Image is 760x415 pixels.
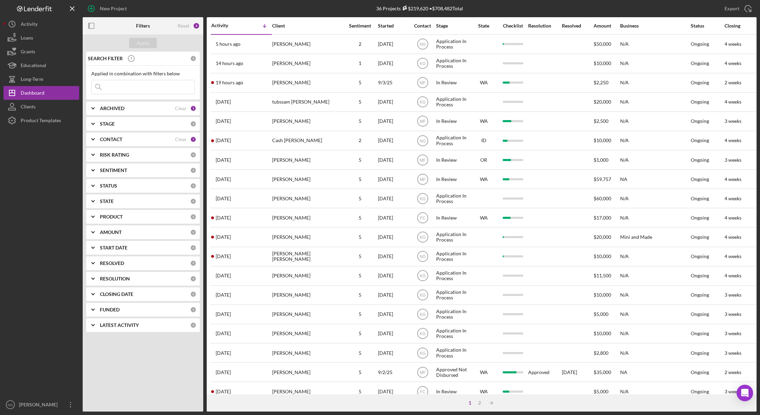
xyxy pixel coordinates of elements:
div: Open Intercom Messenger [737,385,753,401]
div: Resolved [562,23,593,29]
div: Ongoing [691,138,709,143]
div: Clear [175,106,187,111]
div: N/A [620,305,689,323]
text: KG [420,196,425,201]
div: Apply [137,38,150,48]
div: Cash [PERSON_NAME] [272,131,341,150]
time: 3 weeks [725,157,741,163]
div: N/A [620,344,689,362]
div: Application In Process [436,35,469,53]
b: STAGE [100,121,115,127]
text: NG [8,403,13,407]
text: MF [420,158,425,162]
div: 5 [343,292,377,298]
text: KG [420,100,425,105]
div: 2 [343,41,377,47]
time: 3 weeks [725,118,741,124]
div: WA [470,389,497,394]
div: Ongoing [691,80,709,85]
time: 4 weeks [725,60,741,66]
div: 2 [343,138,377,143]
span: $20,000 [594,99,611,105]
div: 0 [190,198,196,204]
div: WA [470,215,497,221]
div: 0 [190,276,196,282]
b: ARCHIVED [100,106,124,111]
a: Loans [3,31,79,45]
div: [DATE] [378,151,409,169]
div: N/A [620,286,689,304]
time: 2025-09-11 22:12 [216,350,231,356]
div: Stage [436,23,469,29]
time: 2025-09-10 01:35 [216,389,231,394]
div: Status [691,23,724,29]
b: LATEST ACTIVITY [100,322,139,328]
div: 0 [190,229,196,235]
time: 4 weeks [725,215,741,221]
div: Ongoing [691,234,709,240]
b: STATE [100,199,114,204]
button: Activity [3,17,79,31]
div: Client [272,23,341,29]
div: [PERSON_NAME] [272,209,341,227]
div: In Review [436,151,469,169]
time: 4 weeks [725,273,741,278]
text: KG [420,351,425,355]
div: 0 [190,183,196,189]
div: 0 [190,167,196,173]
b: Filters [136,23,150,29]
span: $60,000 [594,195,611,201]
div: [PERSON_NAME] [272,286,341,304]
div: 0 [190,307,196,313]
div: N/A [620,247,689,266]
div: Mini and Made [620,228,689,246]
div: Approved Not Disbursed [436,363,469,381]
div: [DATE] [378,228,409,246]
div: 5 [343,311,377,317]
div: 5 [343,350,377,356]
span: $50,000 [594,41,611,47]
div: [PERSON_NAME] [272,170,341,188]
div: $219,620 [401,6,428,11]
button: Long-Term [3,72,79,86]
div: [PERSON_NAME] [17,398,62,413]
a: Clients [3,100,79,114]
span: $10,000 [594,60,611,66]
div: N/A [620,54,689,73]
span: $5,000 [594,389,608,394]
div: 0 [190,291,196,297]
time: 2025-09-11 04:11 [216,370,231,375]
span: $1,000 [594,157,608,163]
span: $10,000 [594,137,611,143]
time: 4 weeks [725,195,741,201]
div: 0 [190,260,196,266]
div: [DATE] [562,363,593,381]
button: Grants [3,45,79,58]
div: NA [620,363,689,381]
text: MF [420,370,425,375]
time: 4 weeks [725,176,741,182]
div: In Review [436,74,469,92]
time: 2025-09-17 10:09 [216,61,243,66]
span: $2,250 [594,79,608,85]
time: 2025-09-12 02:08 [216,331,231,336]
div: [PERSON_NAME] [272,305,341,323]
div: 0 [190,121,196,127]
div: Dashboard [21,86,44,102]
text: MF [420,119,425,124]
div: NA [620,170,689,188]
text: NG [420,42,426,47]
div: Ongoing [691,292,709,298]
b: CONTACT [100,137,122,142]
time: 2025-09-15 01:23 [216,215,231,221]
div: Application In Process [436,344,469,362]
div: Contact [410,23,435,29]
div: Application In Process [436,189,469,207]
time: 3 weeks [725,350,741,356]
time: 2025-09-16 23:00 [216,99,231,105]
div: [PERSON_NAME] [272,35,341,53]
text: NG [420,254,426,259]
div: 5 [343,234,377,240]
time: 3 weeks [725,311,741,317]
